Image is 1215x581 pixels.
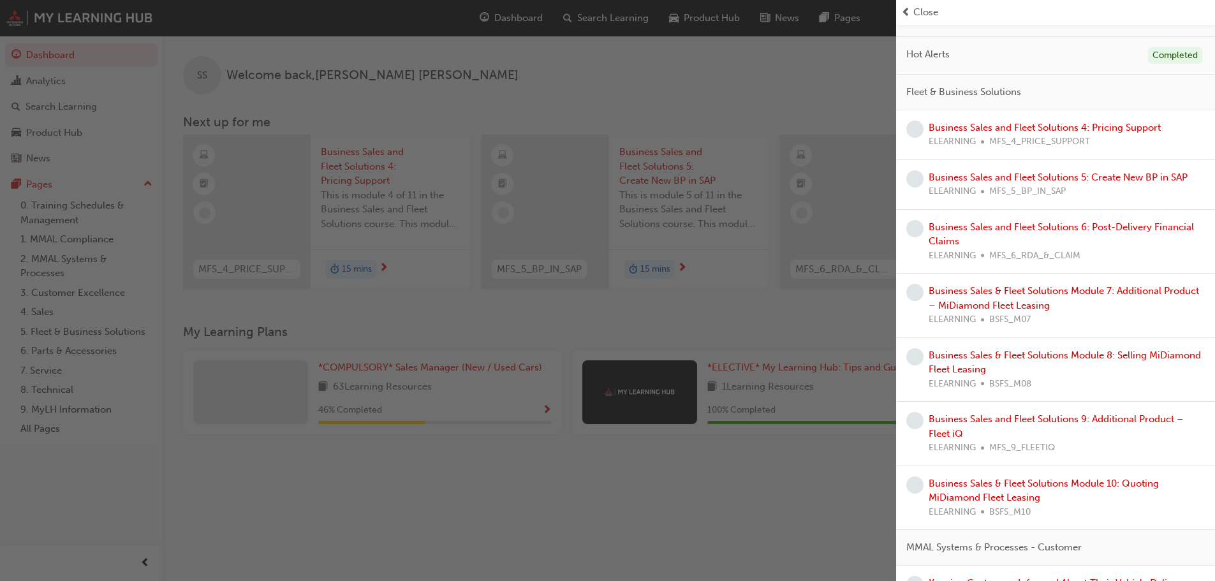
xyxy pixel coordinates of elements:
[906,85,1021,99] span: Fleet & Business Solutions
[929,377,976,392] span: ELEARNING
[906,348,924,365] span: learningRecordVerb_NONE-icon
[929,249,976,263] span: ELEARNING
[989,249,1080,263] span: MFS_6_RDA_&_CLAIM
[989,184,1066,199] span: MFS_5_BP_IN_SAP
[929,122,1161,133] a: Business Sales and Fleet Solutions 4: Pricing Support
[1148,47,1202,64] div: Completed
[989,505,1031,520] span: BSFS_M10
[989,313,1031,327] span: BSFS_M07
[906,284,924,301] span: learningRecordVerb_NONE-icon
[906,121,924,138] span: learningRecordVerb_NONE-icon
[929,184,976,199] span: ELEARNING
[929,221,1194,247] a: Business Sales and Fleet Solutions 6: Post-Delivery Financial Claims
[929,413,1184,439] a: Business Sales and Fleet Solutions 9: Additional Product – Fleet iQ
[929,172,1188,183] a: Business Sales and Fleet Solutions 5: Create New BP in SAP
[929,441,976,455] span: ELEARNING
[929,285,1199,311] a: Business Sales & Fleet Solutions Module 7: Additional Product – MiDiamond Fleet Leasing
[906,170,924,188] span: learningRecordVerb_NONE-icon
[906,220,924,237] span: learningRecordVerb_NONE-icon
[929,313,976,327] span: ELEARNING
[906,412,924,429] span: learningRecordVerb_NONE-icon
[929,478,1159,504] a: Business Sales & Fleet Solutions Module 10: Quoting MiDiamond Fleet Leasing
[989,135,1090,149] span: MFS_4_PRICE_SUPPORT
[989,377,1031,392] span: BSFS_M08
[929,135,976,149] span: ELEARNING
[906,476,924,494] span: learningRecordVerb_NONE-icon
[906,47,950,62] span: Hot Alerts
[906,540,1082,555] span: MMAL Systems & Processes - Customer
[929,505,976,520] span: ELEARNING
[901,5,1210,20] button: prev-iconClose
[913,5,938,20] span: Close
[989,441,1055,455] span: MFS_9_FLEETIQ
[929,349,1201,376] a: Business Sales & Fleet Solutions Module 8: Selling MiDiamond Fleet Leasing
[901,5,911,20] span: prev-icon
